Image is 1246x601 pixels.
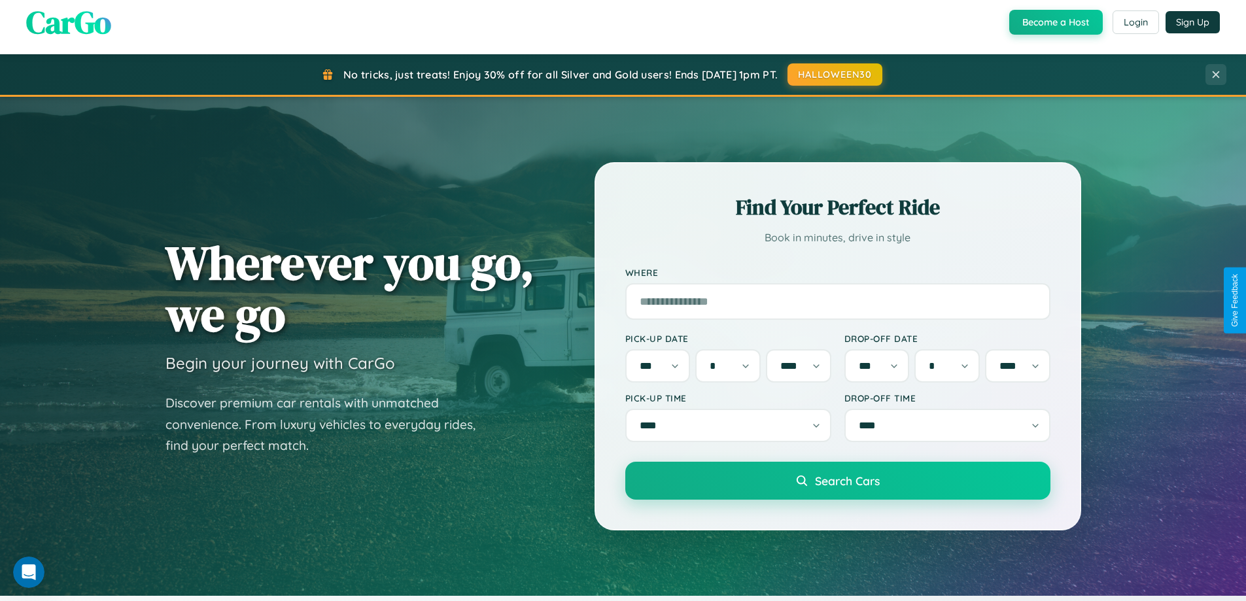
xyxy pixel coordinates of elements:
label: Drop-off Date [844,333,1050,344]
label: Where [625,267,1050,278]
h2: Find Your Perfect Ride [625,193,1050,222]
p: Discover premium car rentals with unmatched convenience. From luxury vehicles to everyday rides, ... [165,392,493,456]
button: Sign Up [1166,11,1220,33]
button: Login [1113,10,1159,34]
button: Search Cars [625,462,1050,500]
label: Pick-up Time [625,392,831,404]
span: CarGo [26,1,111,44]
div: Give Feedback [1230,274,1239,327]
p: Book in minutes, drive in style [625,228,1050,247]
label: Pick-up Date [625,333,831,344]
span: No tricks, just treats! Enjoy 30% off for all Silver and Gold users! Ends [DATE] 1pm PT. [343,68,778,81]
button: Become a Host [1009,10,1103,35]
iframe: Intercom live chat [13,557,44,588]
h3: Begin your journey with CarGo [165,353,395,373]
label: Drop-off Time [844,392,1050,404]
button: HALLOWEEN30 [787,63,882,86]
h1: Wherever you go, we go [165,237,534,340]
span: Search Cars [815,473,880,488]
